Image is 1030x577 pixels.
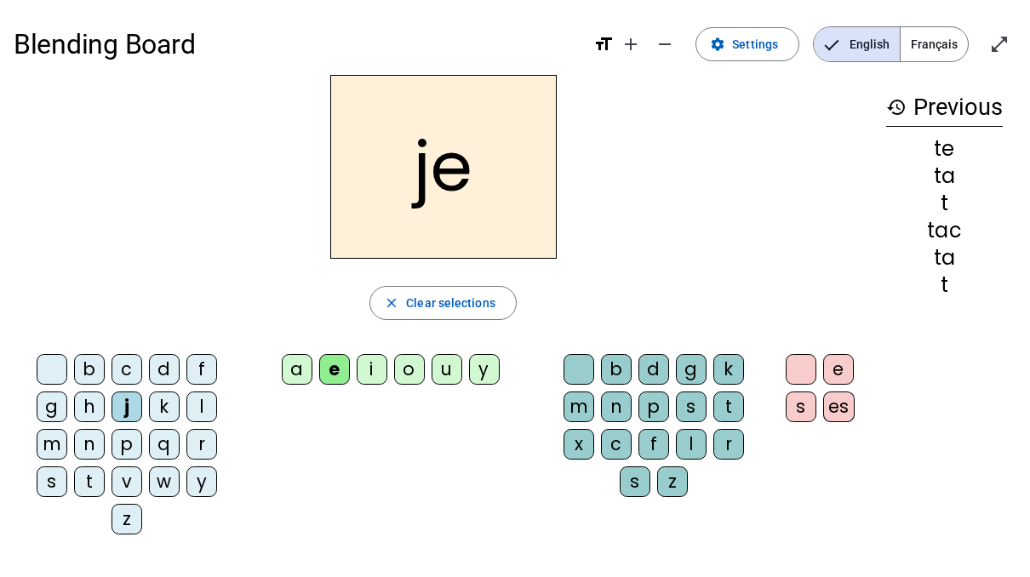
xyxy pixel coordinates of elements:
span: Settings [732,34,778,54]
div: f [638,429,669,460]
div: x [564,429,594,460]
div: g [37,391,67,422]
div: b [601,354,632,385]
div: ta [886,248,1003,268]
div: te [886,139,1003,159]
div: p [638,391,669,422]
div: w [149,466,180,497]
div: j [112,391,142,422]
span: Clear selections [406,293,495,313]
div: b [74,354,105,385]
div: e [319,354,350,385]
div: n [74,429,105,460]
button: Enter full screen [982,27,1016,61]
span: Français [901,27,968,61]
div: s [786,391,816,422]
mat-icon: open_in_full [989,34,1010,54]
div: m [37,429,67,460]
div: y [186,466,217,497]
div: g [676,354,707,385]
div: l [186,391,217,422]
div: c [112,354,142,385]
div: t [886,275,1003,295]
div: u [432,354,462,385]
div: d [149,354,180,385]
div: q [149,429,180,460]
div: m [564,391,594,422]
div: o [394,354,425,385]
mat-icon: settings [710,37,725,52]
h2: je [330,75,557,259]
div: t [886,193,1003,214]
div: t [74,466,105,497]
div: p [112,429,142,460]
div: i [357,354,387,385]
div: e [823,354,854,385]
div: l [676,429,707,460]
div: n [601,391,632,422]
div: a [282,354,312,385]
div: h [74,391,105,422]
div: r [713,429,744,460]
div: r [186,429,217,460]
mat-icon: remove [655,34,675,54]
h1: Blending Board [14,17,580,71]
div: s [37,466,67,497]
span: English [814,27,900,61]
h3: Previous [886,89,1003,127]
div: f [186,354,217,385]
div: k [713,354,744,385]
button: Decrease font size [648,27,682,61]
button: Clear selections [369,286,517,320]
div: z [112,504,142,534]
div: s [620,466,650,497]
div: s [676,391,707,422]
div: k [149,391,180,422]
mat-button-toggle-group: Language selection [813,26,969,62]
div: c [601,429,632,460]
mat-icon: history [886,97,907,117]
div: es [823,391,855,422]
mat-icon: format_size [593,34,614,54]
div: ta [886,166,1003,186]
div: z [657,466,688,497]
button: Increase font size [614,27,648,61]
mat-icon: add [621,34,641,54]
button: Settings [695,27,799,61]
div: y [469,354,500,385]
div: tac [886,220,1003,241]
div: d [638,354,669,385]
div: t [713,391,744,422]
div: v [112,466,142,497]
mat-icon: close [384,295,399,311]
